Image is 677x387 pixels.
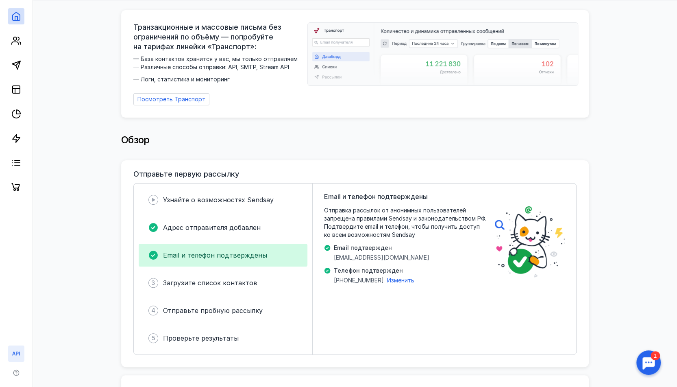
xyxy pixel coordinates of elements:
span: Телефон подтвержден [334,267,414,275]
span: — База контактов хранится у вас, мы только отправляем — Различные способы отправки: API, SMTP, St... [133,55,303,83]
img: poster [495,206,565,278]
span: Отправка рассылок от анонимных пользователей запрещена правилами Sendsay и законодательством РФ. ... [324,206,487,239]
span: Email и телефон подтверждены [163,251,267,259]
span: Загрузите список контактов [163,279,257,287]
span: 5 [152,334,155,342]
span: 3 [151,279,155,287]
span: Изменить [387,277,414,284]
span: Отправьте пробную рассылку [163,306,263,315]
span: Email подтвержден [334,244,429,252]
div: 1 [18,5,28,14]
span: Проверьте результаты [163,334,239,342]
a: Посмотреть Транспорт [133,93,209,105]
span: Узнайте о возможностях Sendsay [163,196,274,204]
span: Посмотреть Транспорт [137,96,205,103]
span: Адрес отправителя добавлен [163,223,261,232]
span: [EMAIL_ADDRESS][DOMAIN_NAME] [334,254,429,262]
span: [PHONE_NUMBER] [334,276,384,284]
span: 4 [151,306,155,315]
img: dashboard-transport-banner [308,23,578,85]
span: Транзакционные и массовые письма без ограничений по объёму — попробуйте на тарифах линейки «Транс... [133,22,303,52]
span: Обзор [121,134,150,146]
h3: Отправьте первую рассылку [133,170,239,178]
button: Изменить [387,276,414,284]
span: Email и телефон подтверждены [324,192,428,201]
